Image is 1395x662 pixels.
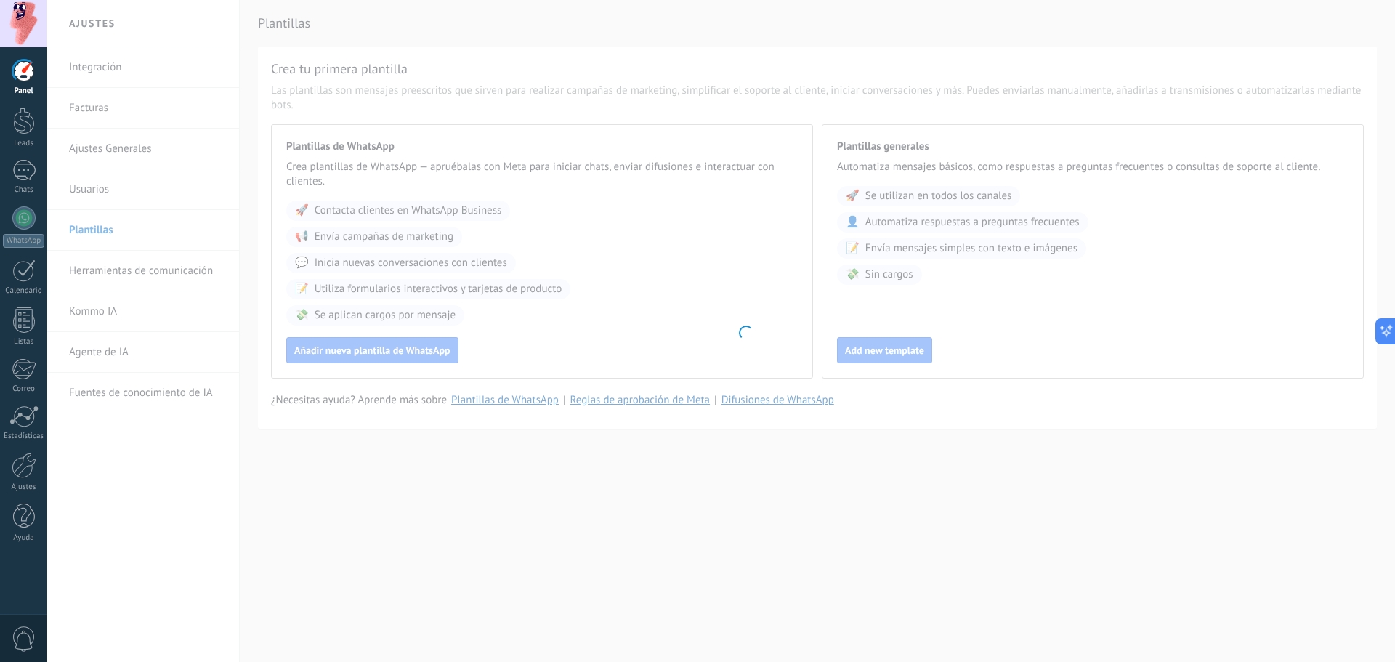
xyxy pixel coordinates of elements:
div: Ayuda [3,533,45,543]
div: Calendario [3,286,45,296]
div: Correo [3,384,45,394]
div: Estadísticas [3,432,45,441]
div: Panel [3,86,45,96]
div: Listas [3,337,45,347]
div: WhatsApp [3,234,44,248]
div: Leads [3,139,45,148]
div: Chats [3,185,45,195]
div: Ajustes [3,483,45,492]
